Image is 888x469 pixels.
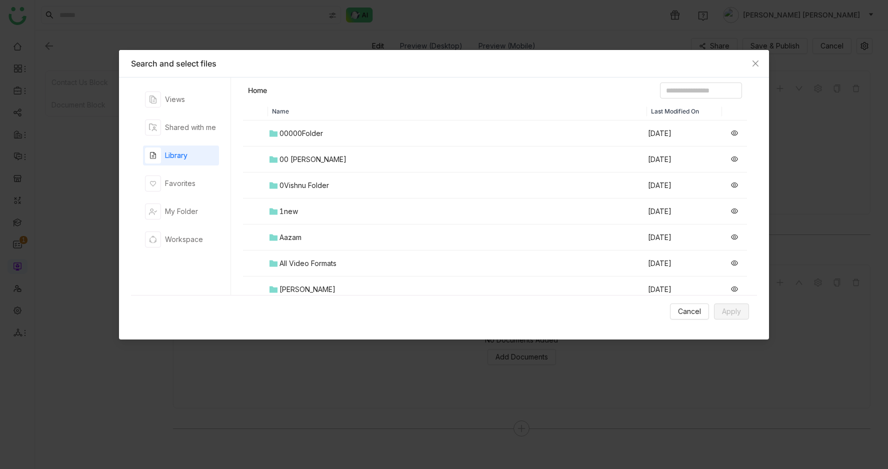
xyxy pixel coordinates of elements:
[647,250,722,276] td: [DATE]
[268,102,647,120] th: Name
[165,178,195,189] div: Favorites
[165,122,216,133] div: Shared with me
[742,50,769,77] button: Close
[279,128,323,139] div: 00000Folder
[131,58,757,69] div: Search and select files
[670,303,709,319] button: Cancel
[165,206,198,217] div: My Folder
[647,172,722,198] td: [DATE]
[279,154,346,165] div: 00 [PERSON_NAME]
[714,303,749,319] button: Apply
[647,224,722,250] td: [DATE]
[165,234,203,245] div: Workspace
[165,150,187,161] div: Library
[279,180,329,191] div: 0Vishnu Folder
[647,102,722,120] th: Last Modified On
[279,258,336,269] div: All Video Formats
[647,146,722,172] td: [DATE]
[279,206,298,217] div: 1new
[647,198,722,224] td: [DATE]
[678,306,701,317] span: Cancel
[279,284,335,295] div: [PERSON_NAME]
[647,276,722,302] td: [DATE]
[165,94,185,105] div: Views
[647,120,722,146] td: [DATE]
[248,85,267,95] a: Home
[279,232,301,243] div: Aazam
